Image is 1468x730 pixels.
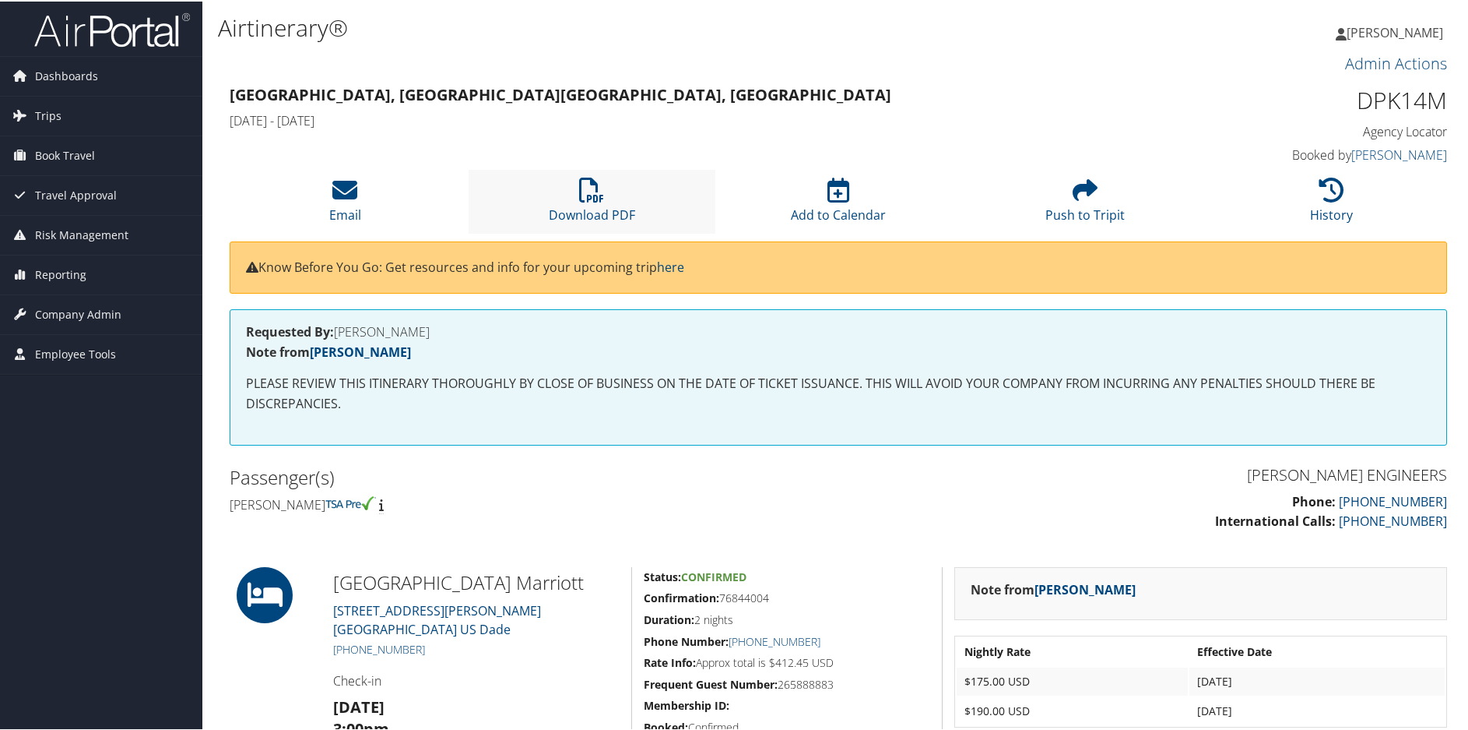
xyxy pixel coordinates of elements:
[957,637,1188,665] th: Nightly Rate
[230,83,891,104] strong: [GEOGRAPHIC_DATA], [GEOGRAPHIC_DATA] [GEOGRAPHIC_DATA], [GEOGRAPHIC_DATA]
[1189,696,1445,724] td: [DATE]
[644,589,930,605] h5: 76844004
[230,463,827,489] h2: Passenger(s)
[325,495,376,509] img: tsa-precheck.png
[246,342,411,359] strong: Note from
[957,696,1188,724] td: $190.00 USD
[729,633,820,647] a: [PHONE_NUMBER]
[1045,185,1125,222] a: Push to Tripit
[333,671,620,688] h4: Check-in
[333,695,385,716] strong: [DATE]
[1215,511,1336,528] strong: International Calls:
[333,640,425,655] a: [PHONE_NUMBER]
[1034,580,1136,597] a: [PERSON_NAME]
[310,342,411,359] a: [PERSON_NAME]
[1339,511,1447,528] a: [PHONE_NUMBER]
[1161,83,1448,115] h1: DPK14M
[644,696,729,711] strong: Membership ID:
[35,294,121,333] span: Company Admin
[246,324,1431,337] h4: [PERSON_NAME]
[644,568,681,583] strong: Status:
[1336,8,1459,55] a: [PERSON_NAME]
[644,633,729,647] strong: Phone Number:
[35,135,95,174] span: Book Travel
[35,175,117,213] span: Travel Approval
[971,580,1136,597] strong: Note from
[549,185,635,222] a: Download PDF
[644,589,719,604] strong: Confirmation:
[1292,492,1336,509] strong: Phone:
[644,675,930,691] h5: 265888883
[791,185,886,222] a: Add to Calendar
[1161,122,1448,139] h4: Agency Locator
[333,568,620,594] h2: [GEOGRAPHIC_DATA] Marriott
[35,55,98,94] span: Dashboards
[957,666,1188,694] td: $175.00 USD
[246,322,334,339] strong: Requested By:
[35,333,116,372] span: Employee Tools
[1345,51,1447,72] a: Admin Actions
[329,185,361,222] a: Email
[1310,185,1353,222] a: History
[1189,666,1445,694] td: [DATE]
[644,654,696,668] strong: Rate Info:
[644,654,930,669] h5: Approx total is $412.45 USD
[1189,637,1445,665] th: Effective Date
[1339,492,1447,509] a: [PHONE_NUMBER]
[1347,23,1443,40] span: [PERSON_NAME]
[1351,145,1447,162] a: [PERSON_NAME]
[34,10,190,47] img: airportal-logo.png
[35,95,61,134] span: Trips
[230,111,1137,128] h4: [DATE] - [DATE]
[644,611,930,626] h5: 2 nights
[657,257,684,274] a: here
[230,495,827,512] h4: [PERSON_NAME]
[246,256,1431,277] p: Know Before You Go: Get resources and info for your upcoming trip
[35,254,86,293] span: Reporting
[246,372,1431,412] p: PLEASE REVIEW THIS ITINERARY THOROUGHLY BY CLOSE OF BUSINESS ON THE DATE OF TICKET ISSUANCE. THIS...
[35,214,128,253] span: Risk Management
[218,10,1045,43] h1: Airtinerary®
[681,568,746,583] span: Confirmed
[644,611,694,626] strong: Duration:
[1161,145,1448,162] h4: Booked by
[333,601,541,637] a: [STREET_ADDRESS][PERSON_NAME][GEOGRAPHIC_DATA] US Dade
[644,675,778,690] strong: Frequent Guest Number:
[850,463,1447,485] h3: [PERSON_NAME] ENGINEERS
